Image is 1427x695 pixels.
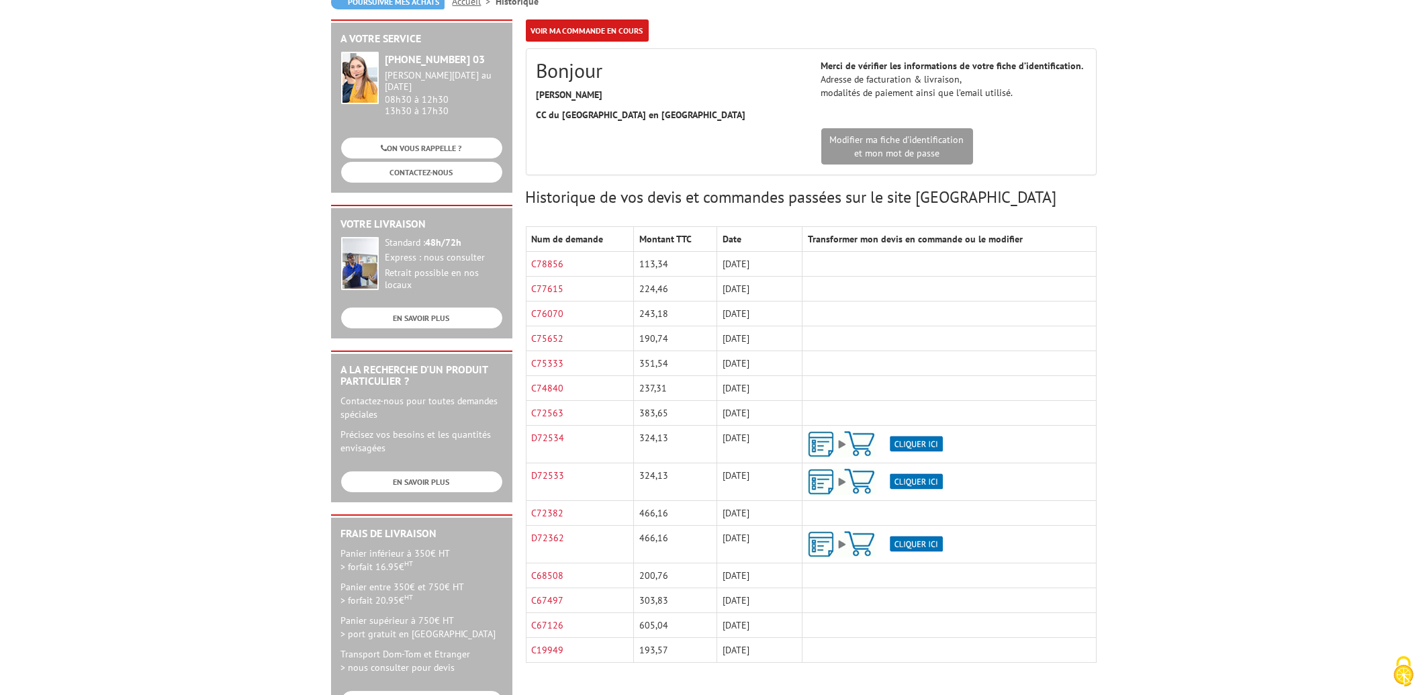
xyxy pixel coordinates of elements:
[526,189,1097,206] h3: Historique de vos devis et commandes passées sur le site [GEOGRAPHIC_DATA]
[808,469,943,495] img: ajout-vers-panier.png
[717,252,802,277] td: [DATE]
[341,364,502,387] h2: A la recherche d'un produit particulier ?
[717,613,802,638] td: [DATE]
[341,647,502,674] p: Transport Dom-Tom et Etranger
[717,526,802,563] td: [DATE]
[341,162,502,183] a: CONTACTEZ-NOUS
[634,277,717,302] td: 224,46
[341,218,502,230] h2: Votre livraison
[532,469,565,481] a: D72533
[537,109,746,121] strong: CC du [GEOGRAPHIC_DATA] en [GEOGRAPHIC_DATA]
[802,227,1096,252] th: Transformer mon devis en commande ou le modifier
[341,394,502,421] p: Contactez-nous pour toutes demandes spéciales
[385,52,486,66] strong: [PHONE_NUMBER] 03
[717,638,802,663] td: [DATE]
[532,569,564,582] a: C68508
[532,432,565,444] a: D72534
[532,382,564,394] a: C74840
[717,563,802,588] td: [DATE]
[634,326,717,351] td: 190,74
[717,401,802,426] td: [DATE]
[717,588,802,613] td: [DATE]
[341,594,414,606] span: > forfait 20.95€
[341,528,502,540] h2: Frais de Livraison
[341,138,502,158] a: ON VOUS RAPPELLE ?
[532,619,564,631] a: C67126
[341,237,379,290] img: widget-livraison.jpg
[341,661,455,674] span: > nous consulter pour devis
[634,501,717,526] td: 466,16
[341,428,502,455] p: Précisez vos besoins et les quantités envisagées
[341,308,502,328] a: EN SAVOIR PLUS
[405,559,414,568] sup: HT
[532,258,564,270] a: C78856
[532,594,564,606] a: C67497
[385,237,502,249] div: Standard :
[634,613,717,638] td: 605,04
[341,547,502,573] p: Panier inférieur à 350€ HT
[341,52,379,104] img: widget-service.jpg
[341,628,496,640] span: > port gratuit en [GEOGRAPHIC_DATA]
[717,277,802,302] td: [DATE]
[717,326,802,351] td: [DATE]
[634,588,717,613] td: 303,83
[634,252,717,277] td: 113,34
[717,426,802,463] td: [DATE]
[634,376,717,401] td: 237,31
[634,426,717,463] td: 324,13
[634,638,717,663] td: 193,57
[808,431,943,457] img: ajout-vers-panier.png
[537,59,801,81] h2: Bonjour
[1387,655,1420,688] img: Cookies (fenêtre modale)
[717,351,802,376] td: [DATE]
[634,227,717,252] th: Montant TTC
[426,236,462,248] strong: 48h/72h
[385,252,502,264] div: Express : nous consulter
[526,19,649,42] a: Voir ma commande en cours
[821,59,1086,99] p: Adresse de facturation & livraison, modalités de paiement ainsi que l’email utilisé.
[717,501,802,526] td: [DATE]
[532,407,564,419] a: C72563
[341,580,502,607] p: Panier entre 350€ et 750€ HT
[1380,649,1427,695] button: Cookies (fenêtre modale)
[385,70,502,93] div: [PERSON_NAME][DATE] au [DATE]
[717,463,802,501] td: [DATE]
[532,532,565,544] a: D72362
[717,302,802,326] td: [DATE]
[341,561,414,573] span: > forfait 16.95€
[532,308,564,320] a: C76070
[526,227,634,252] th: Num de demande
[385,70,502,116] div: 08h30 à 12h30 13h30 à 17h30
[341,614,502,641] p: Panier supérieur à 750€ HT
[634,563,717,588] td: 200,76
[405,592,414,602] sup: HT
[717,227,802,252] th: Date
[634,351,717,376] td: 351,54
[532,507,564,519] a: C72382
[821,128,973,165] a: Modifier ma fiche d'identificationet mon mot de passe
[532,283,564,295] a: C77615
[808,531,943,557] img: ajout-vers-panier.png
[341,33,502,45] h2: A votre service
[537,89,603,101] strong: [PERSON_NAME]
[634,463,717,501] td: 324,13
[341,471,502,492] a: EN SAVOIR PLUS
[717,376,802,401] td: [DATE]
[385,267,502,291] div: Retrait possible en nos locaux
[532,332,564,344] a: C75652
[634,401,717,426] td: 383,65
[821,60,1084,72] strong: Merci de vérifier les informations de votre fiche d’identification.
[532,357,564,369] a: C75333
[532,644,564,656] a: C19949
[634,302,717,326] td: 243,18
[634,526,717,563] td: 466,16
